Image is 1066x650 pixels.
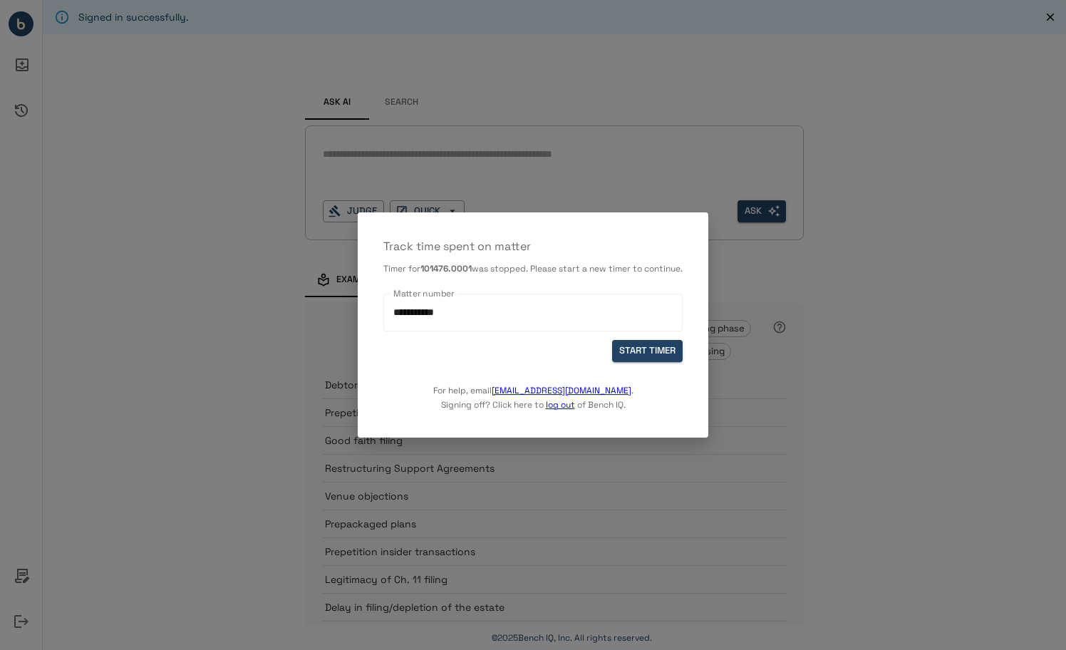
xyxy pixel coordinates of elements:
[472,263,683,274] span: was stopped. Please start a new timer to continue.
[420,263,472,274] b: 101476.0001
[383,238,683,255] p: Track time spent on matter
[393,287,455,299] label: Matter number
[383,263,420,274] span: Timer for
[612,340,683,362] button: START TIMER
[433,362,633,412] p: For help, email . Signing off? Click here to of Bench IQ.
[492,385,631,396] a: [EMAIL_ADDRESS][DOMAIN_NAME]
[546,399,575,411] a: log out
